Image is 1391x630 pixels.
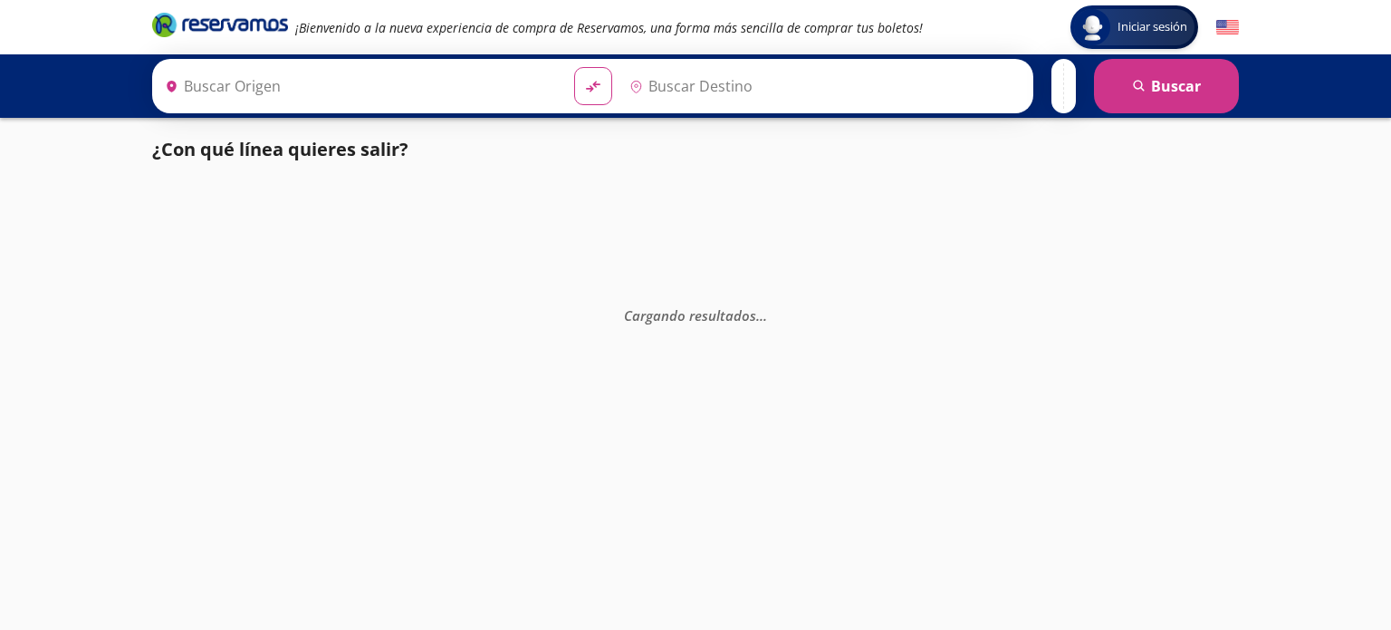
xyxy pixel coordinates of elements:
[624,305,767,324] em: Cargando resultados
[1094,59,1239,113] button: Buscar
[1110,18,1194,36] span: Iniciar sesión
[152,11,288,38] i: Brand Logo
[622,63,1024,109] input: Buscar Destino
[158,63,560,109] input: Buscar Origen
[756,305,760,324] span: .
[760,305,763,324] span: .
[1216,16,1239,39] button: English
[763,305,767,324] span: .
[152,136,408,163] p: ¿Con qué línea quieres salir?
[152,11,288,44] a: Brand Logo
[295,19,923,36] em: ¡Bienvenido a la nueva experiencia de compra de Reservamos, una forma más sencilla de comprar tus...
